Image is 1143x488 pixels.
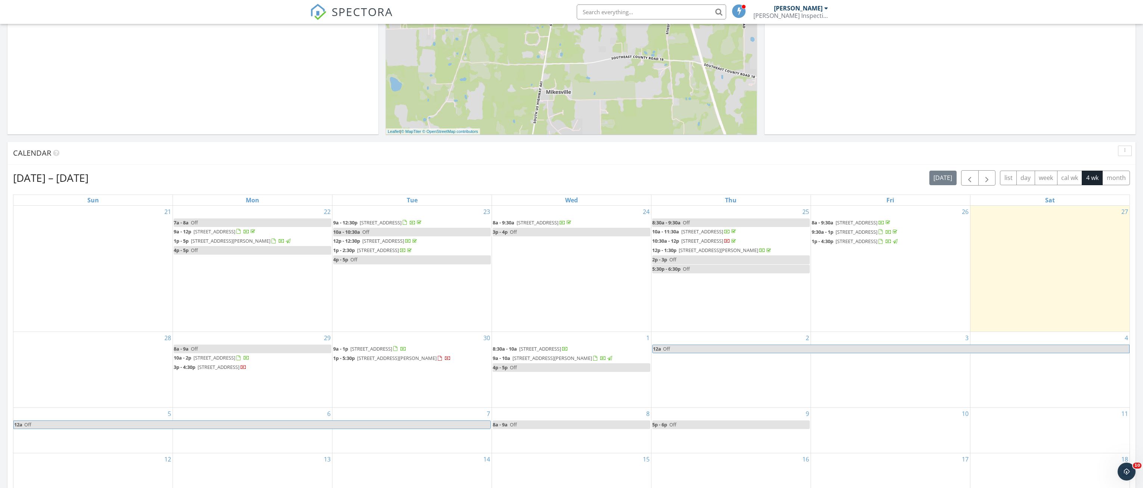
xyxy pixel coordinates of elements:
a: 12p - 12:30p [STREET_ADDRESS] [333,237,491,246]
span: [STREET_ADDRESS] [350,345,392,352]
a: 9a - 1p [STREET_ADDRESS] [333,345,491,354]
a: Leaflet [388,129,400,134]
span: [STREET_ADDRESS] [836,229,877,235]
span: [STREET_ADDRESS] [360,219,402,226]
span: [STREET_ADDRESS] [836,219,877,226]
span: [STREET_ADDRESS] [681,237,723,244]
span: 1p - 5p [174,237,189,244]
a: Go to October 2, 2025 [804,332,811,344]
span: 9:30a - 1p [812,229,833,235]
span: Off [191,345,198,352]
span: 10a - 2p [174,354,191,361]
span: Off [669,421,676,428]
span: Off [510,364,517,371]
td: Go to October 1, 2025 [492,332,651,407]
a: Go to October 15, 2025 [641,453,651,465]
span: 8a - 9a [493,421,508,428]
button: day [1016,171,1035,185]
span: Calendar [13,148,51,158]
a: © MapTiler [401,129,421,134]
a: Saturday [1044,195,1056,205]
a: Go to September 26, 2025 [960,206,970,218]
span: Off [683,219,690,226]
a: 9a - 10a [STREET_ADDRESS][PERSON_NAME] [493,354,650,363]
a: 9a - 10a [STREET_ADDRESS][PERSON_NAME] [493,355,613,361]
a: 9:30a - 1p [STREET_ADDRESS] [812,228,969,237]
a: 1p - 5:30p [STREET_ADDRESS][PERSON_NAME] [333,355,451,361]
td: Go to October 10, 2025 [811,408,970,453]
a: 9a - 12p [STREET_ADDRESS] [174,228,257,235]
td: Go to October 7, 2025 [332,408,492,453]
a: 8:30a - 10a [STREET_ADDRESS] [493,345,568,352]
span: Off [669,256,676,263]
span: 10a - 11:30a [652,228,679,235]
span: [STREET_ADDRESS] [193,228,235,235]
span: 1p - 4:30p [812,238,833,245]
a: Go to October 17, 2025 [960,453,970,465]
td: Go to September 24, 2025 [492,206,651,332]
a: 10:30a - 12p [STREET_ADDRESS] [652,237,737,244]
a: 10a - 2p [STREET_ADDRESS] [174,354,250,361]
span: SPECTORA [332,4,393,19]
button: cal wk [1057,171,1082,185]
td: Go to October 6, 2025 [173,408,332,453]
td: Go to September 25, 2025 [651,206,811,332]
span: Off [362,229,369,235]
span: Off [24,421,31,428]
td: Go to September 30, 2025 [332,332,492,407]
a: Go to September 22, 2025 [322,206,332,218]
a: 3p - 4:30p [STREET_ADDRESS] [174,364,247,370]
input: Search everything... [577,4,726,19]
a: Go to October 10, 2025 [960,408,970,420]
span: [STREET_ADDRESS][PERSON_NAME] [191,237,270,244]
a: Wednesday [564,195,579,205]
span: [STREET_ADDRESS][PERSON_NAME] [357,355,437,361]
a: Thursday [724,195,738,205]
a: Go to September 23, 2025 [482,206,492,218]
td: Go to September 23, 2025 [332,206,492,332]
a: Go to October 1, 2025 [645,332,651,344]
span: [STREET_ADDRESS] [198,364,239,370]
span: Off [191,247,198,254]
a: 3p - 4:30p [STREET_ADDRESS] [174,363,331,372]
a: 9a - 1p [STREET_ADDRESS] [333,345,406,352]
a: 8a - 9:30a [STREET_ADDRESS] [493,218,650,227]
span: 10:30a - 12p [652,237,679,244]
span: [STREET_ADDRESS] [193,354,235,361]
td: Go to September 29, 2025 [173,332,332,407]
a: 1p - 5:30p [STREET_ADDRESS][PERSON_NAME] [333,354,491,363]
button: list [1000,171,1017,185]
td: Go to October 5, 2025 [13,408,173,453]
div: [PERSON_NAME] [774,4,823,12]
a: 10:30a - 12p [STREET_ADDRESS] [652,237,810,246]
a: Go to September 29, 2025 [322,332,332,344]
span: 10a - 10:30a [333,229,360,235]
a: 8a - 9:30a [STREET_ADDRESS] [812,218,969,227]
span: 5:30p - 6:30p [652,265,681,272]
a: 9:30a - 1p [STREET_ADDRESS] [812,229,899,235]
span: Off [510,421,517,428]
a: 1p - 5p [STREET_ADDRESS][PERSON_NAME] [174,237,292,244]
span: 8:30a - 9:30a [652,219,681,226]
a: 9a - 12p [STREET_ADDRESS] [174,227,331,236]
span: 9a - 10a [493,355,510,361]
span: 8a - 9:30a [493,219,514,226]
button: [DATE] [929,171,957,185]
span: 9a - 12p [174,228,191,235]
span: 4p - 5p [493,364,508,371]
span: 1p - 2:30p [333,247,355,254]
button: week [1035,171,1057,185]
a: Go to October 8, 2025 [645,408,651,420]
span: Off [191,219,198,226]
span: [STREET_ADDRESS] [681,228,723,235]
td: Go to October 9, 2025 [651,408,811,453]
span: Off [663,345,670,352]
a: Go to October 12, 2025 [163,453,173,465]
a: Monday [244,195,261,205]
a: Go to October 6, 2025 [326,408,332,420]
a: 1p - 5p [STREET_ADDRESS][PERSON_NAME] [174,237,331,246]
a: 12p - 1:30p [STREET_ADDRESS][PERSON_NAME] [652,246,810,255]
iframe: Intercom live chat [1118,463,1136,481]
a: Sunday [86,195,100,205]
button: Next [978,170,996,186]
